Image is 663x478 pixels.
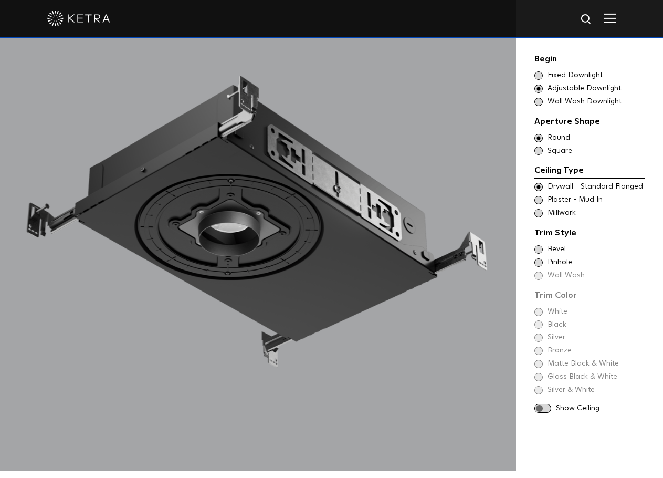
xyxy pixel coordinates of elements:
span: Bevel [548,244,644,255]
span: Plaster - Mud In [548,195,644,205]
img: search icon [580,13,593,26]
img: Hamburger%20Nav.svg [604,13,616,23]
span: Square [548,146,644,157]
span: Show Ceiling [556,403,645,414]
div: Aperture Shape [534,115,645,130]
div: Begin [534,53,645,67]
span: Wall Wash Downlight [548,97,644,107]
span: Drywall - Standard Flanged [548,182,644,192]
img: ketra-logo-2019-white [47,11,110,26]
span: Round [548,133,644,143]
div: Trim Style [534,226,645,241]
span: Fixed Downlight [548,70,644,81]
span: Pinhole [548,257,644,268]
span: Adjustable Downlight [548,84,644,94]
div: Ceiling Type [534,164,645,179]
span: Millwork [548,208,644,219]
